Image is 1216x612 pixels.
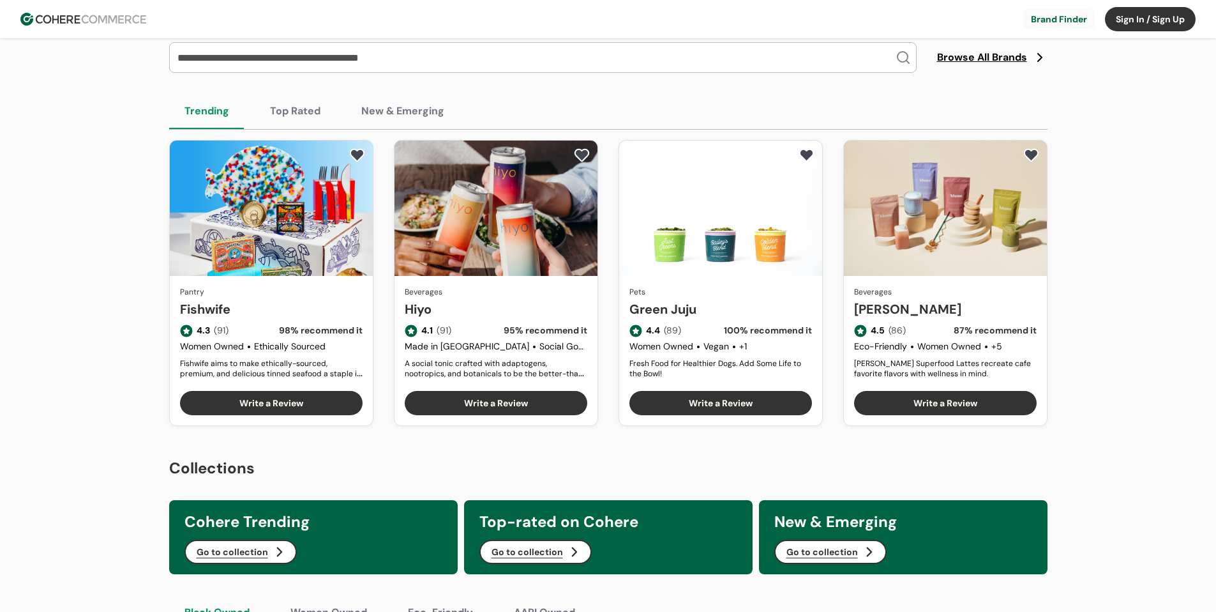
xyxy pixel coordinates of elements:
[854,300,1037,319] a: [PERSON_NAME]
[184,540,297,564] button: Go to collection
[937,50,1047,65] a: Browse All Brands
[796,146,817,165] button: add to favorite
[180,300,363,319] a: Fishwife
[571,146,592,165] button: add to favorite
[774,510,1032,533] h3: New & Emerging
[629,300,812,319] a: Green Juju
[479,540,592,564] button: Go to collection
[169,457,1047,480] h2: Collections
[180,391,363,415] button: Write a Review
[1105,7,1196,31] button: Sign In / Sign Up
[405,391,587,415] button: Write a Review
[479,510,737,533] h3: Top-rated on Cohere
[1021,146,1042,165] button: add to favorite
[255,93,336,129] button: Top Rated
[347,146,368,165] button: add to favorite
[937,50,1027,65] span: Browse All Brands
[346,93,460,129] button: New & Emerging
[405,300,587,319] a: Hiyo
[854,391,1037,415] button: Write a Review
[20,13,146,26] img: Cohere Logo
[184,510,442,533] h3: Cohere Trending
[774,540,887,564] button: Go to collection
[169,93,244,129] button: Trending
[629,391,812,415] button: Write a Review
